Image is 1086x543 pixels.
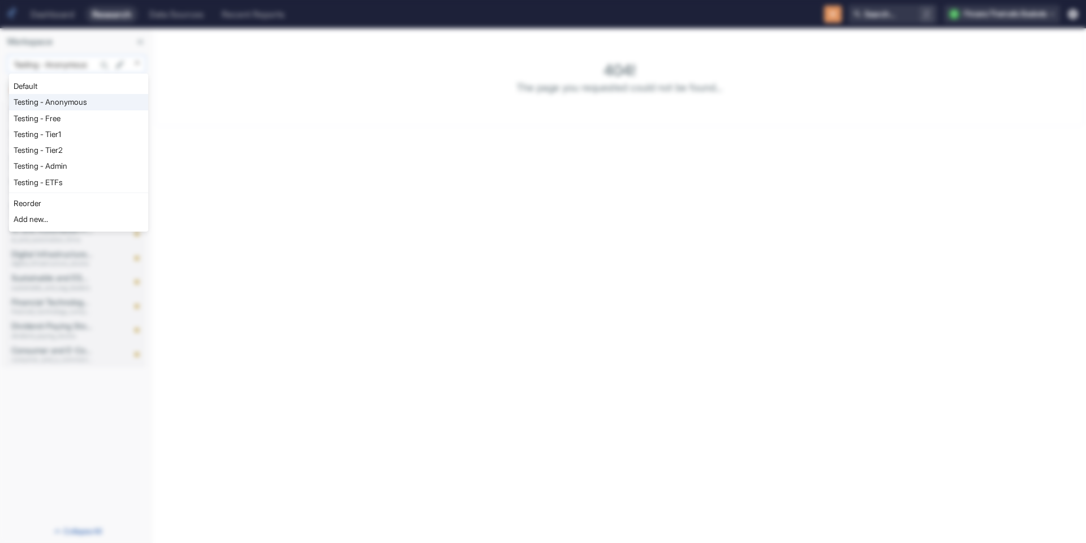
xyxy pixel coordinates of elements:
li: Testing - Anonymous [9,94,148,110]
li: Default [9,78,148,94]
li: Testing - Tier1 [9,126,148,142]
li: Reorder [9,195,148,211]
li: Add new... [9,211,148,227]
li: Testing - Tier2 [9,142,148,158]
li: Testing - Admin [9,158,148,174]
li: Testing - ETFs [9,174,148,190]
li: Testing - Free [9,110,148,126]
